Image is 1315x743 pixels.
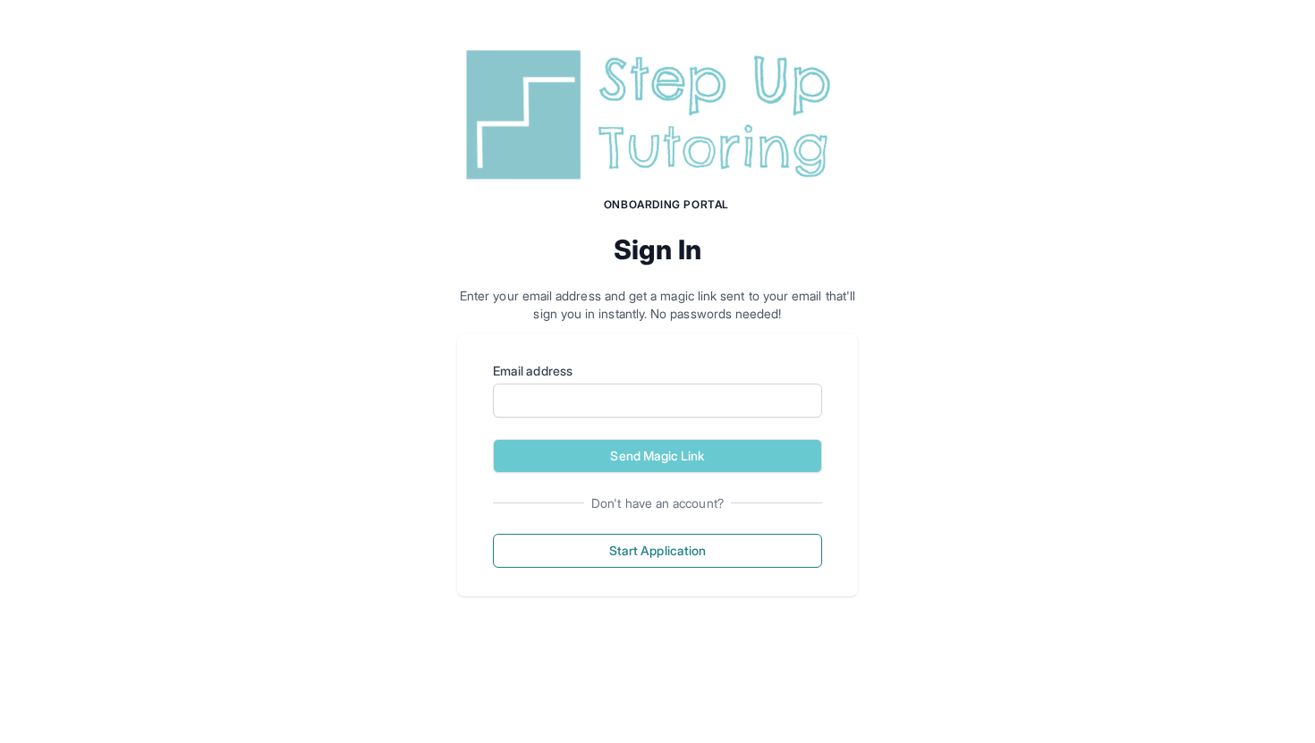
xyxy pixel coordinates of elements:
[475,198,858,212] h1: Onboarding Portal
[584,494,731,512] span: Don't have an account?
[493,534,822,568] button: Start Application
[457,233,858,266] h2: Sign In
[493,439,822,473] button: Send Magic Link
[457,287,858,323] p: Enter your email address and get a magic link sent to your email that'll sign you in instantly. N...
[493,362,822,380] label: Email address
[457,43,858,187] img: Step Up Tutoring horizontal logo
